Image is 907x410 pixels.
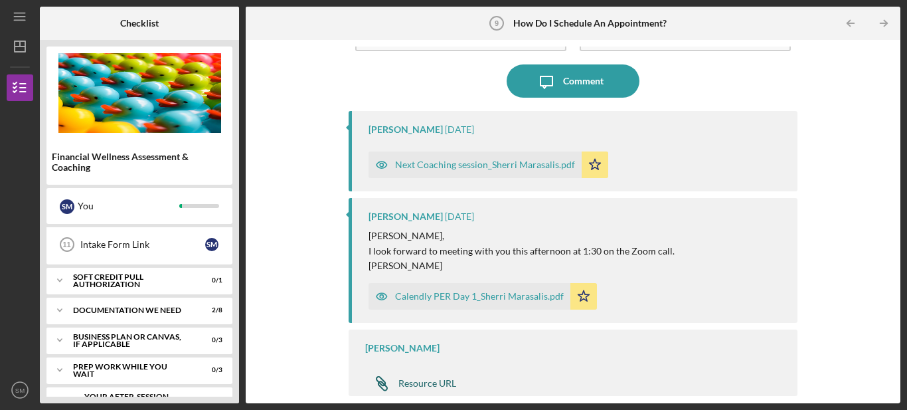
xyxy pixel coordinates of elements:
div: Prep Work While You Wait [73,363,189,378]
p: [PERSON_NAME], [369,229,675,243]
div: [PERSON_NAME] [369,211,443,222]
div: Documentation We Need [73,306,189,314]
div: Business Plan or Canvas, if applicable [73,333,189,348]
div: Comment [563,64,604,98]
div: Soft Credit Pull Authorization [73,273,189,288]
div: 0 / 3 [199,336,222,344]
b: Checklist [120,18,159,29]
p: I look forward to meeting with you this afternoon at 1:30 on the Zoom call. [369,244,675,258]
tspan: 11 [62,241,70,249]
div: Financial Wellness Assessment & Coaching [52,152,227,173]
div: S M [205,238,218,251]
time: 2025-05-14 15:23 [445,211,474,222]
button: Comment [507,64,639,98]
time: 2025-05-22 18:47 [445,124,474,135]
p: [PERSON_NAME] [369,258,675,273]
tspan: 9 [494,19,498,27]
div: Calendly PER Day 1_Sherri Marasalis.pdf [395,291,564,302]
div: 2 / 8 [199,306,222,314]
a: Resource URL [365,370,456,397]
div: Next Coaching session_Sherri Marasalis.pdf [395,159,575,170]
div: 0 / 3 [199,366,222,374]
div: [PERSON_NAME] [369,124,443,135]
img: Product logo [46,53,232,133]
button: SM [7,377,33,403]
div: You [78,195,179,217]
div: Resource URL [398,378,456,389]
button: Next Coaching session_Sherri Marasalis.pdf [369,152,608,178]
text: SM [15,387,25,394]
div: 0 / 4 [199,396,222,404]
div: [PERSON_NAME] [365,343,440,354]
div: S M [60,199,74,214]
a: 11Intake Form LinkSM [53,231,226,258]
div: 0 / 1 [199,276,222,284]
b: How Do I Schedule An Appointment? [513,18,667,29]
div: Your After-Session Docs [84,393,189,408]
button: Calendly PER Day 1_Sherri Marasalis.pdf [369,283,597,310]
div: Intake Form Link [80,239,205,250]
